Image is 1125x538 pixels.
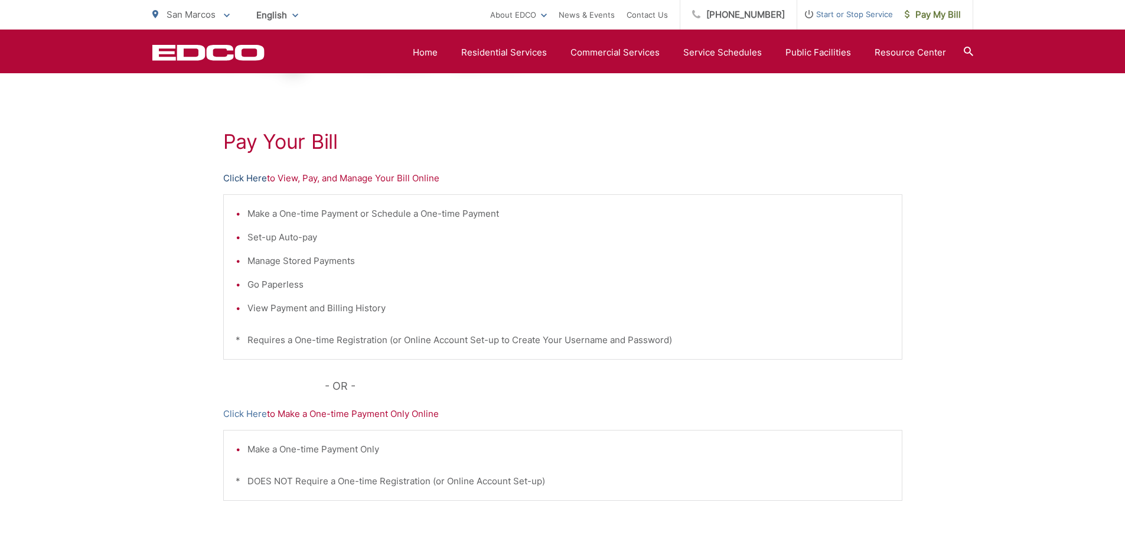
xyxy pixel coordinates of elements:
a: Public Facilities [785,45,851,60]
a: Residential Services [461,45,547,60]
a: Home [413,45,438,60]
a: Service Schedules [683,45,762,60]
p: to View, Pay, and Manage Your Bill Online [223,171,902,185]
a: Click Here [223,171,267,185]
li: View Payment and Billing History [247,301,890,315]
a: Resource Center [875,45,946,60]
a: Contact Us [627,8,668,22]
a: Commercial Services [570,45,660,60]
span: English [247,5,307,25]
p: * Requires a One-time Registration (or Online Account Set-up to Create Your Username and Password) [236,333,890,347]
h1: Pay Your Bill [223,130,902,154]
span: Pay My Bill [905,8,961,22]
li: Manage Stored Payments [247,254,890,268]
a: News & Events [559,8,615,22]
p: - OR - [325,377,902,395]
p: to Make a One-time Payment Only Online [223,407,902,421]
a: Click Here [223,407,267,421]
a: EDCD logo. Return to the homepage. [152,44,265,61]
p: * DOES NOT Require a One-time Registration (or Online Account Set-up) [236,474,890,488]
li: Make a One-time Payment Only [247,442,890,457]
a: About EDCO [490,8,547,22]
li: Go Paperless [247,278,890,292]
li: Set-up Auto-pay [247,230,890,244]
li: Make a One-time Payment or Schedule a One-time Payment [247,207,890,221]
span: San Marcos [167,9,216,20]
